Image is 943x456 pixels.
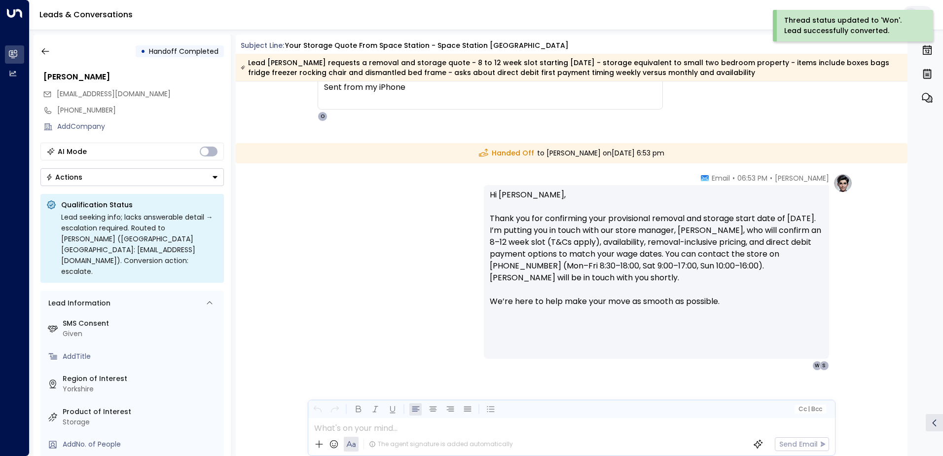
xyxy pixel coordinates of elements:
div: AI Mode [58,147,87,156]
label: SMS Consent [63,318,220,329]
span: 06:53 PM [737,173,767,183]
div: to [PERSON_NAME] on [DATE] 6:53 pm [236,143,908,163]
a: Leads & Conversations [39,9,133,20]
label: Region of Interest [63,374,220,384]
div: Sent from my iPhone [324,81,656,93]
span: [PERSON_NAME] [775,173,829,183]
div: AddNo. of People [63,439,220,450]
div: [PERSON_NAME] [43,71,224,83]
span: wendychampo@icloud.com [57,89,171,99]
div: • [141,42,145,60]
button: Redo [328,403,341,416]
div: Thread status updated to 'Won'. Lead successfully converted. [784,15,920,36]
span: | [808,406,810,413]
span: Email [712,173,730,183]
div: O [318,112,327,121]
span: Subject Line: [241,40,284,50]
span: Handed Off [479,148,534,158]
div: [PHONE_NUMBER] [57,105,224,115]
div: Button group with a nested menu [40,168,224,186]
img: profile-logo.png [833,173,853,193]
div: Your storage quote from Space Station - Space Station [GEOGRAPHIC_DATA] [285,40,569,51]
div: AddTitle [63,351,220,362]
div: Yorkshire [63,384,220,394]
button: Cc|Bcc [794,405,826,414]
div: S [819,361,829,371]
button: Undo [311,403,324,416]
span: • [732,173,735,183]
div: Lead seeking info; lacks answerable detail → escalation required. Routed to [PERSON_NAME] ([GEOGR... [61,212,218,277]
div: The agent signature is added automatically [369,440,513,449]
span: Cc Bcc [798,406,822,413]
div: Lead [PERSON_NAME] requests a removal and storage quote - 8 to 12 week slot starting [DATE] - sto... [241,58,902,77]
p: Hi [PERSON_NAME], Thank you for confirming your provisional removal and storage start date of [DA... [490,189,823,319]
span: • [770,173,772,183]
label: Product of Interest [63,407,220,417]
div: Actions [46,173,82,182]
span: [EMAIL_ADDRESS][DOMAIN_NAME] [57,89,171,99]
span: Handoff Completed [149,46,218,56]
div: Lead Information [45,298,110,308]
button: Actions [40,168,224,186]
div: Storage [63,417,220,427]
div: AddCompany [57,121,224,132]
p: Qualification Status [61,200,218,210]
div: W [812,361,822,371]
div: Given [63,329,220,339]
